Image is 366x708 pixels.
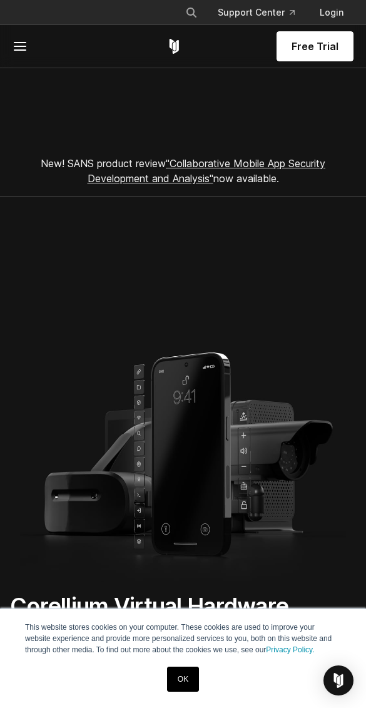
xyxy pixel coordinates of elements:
[310,1,353,24] a: Login
[180,1,203,24] button: Search
[277,31,353,61] a: Free Trial
[25,622,341,655] p: This website stores cookies on your computer. These cookies are used to improve your website expe...
[88,157,326,185] a: "Collaborative Mobile App Security Development and Analysis"
[323,665,353,695] div: Open Intercom Messenger
[41,157,325,185] span: New! SANS product review now available.
[208,1,305,24] a: Support Center
[20,338,346,582] img: Corellium_HomepageBanner_Mobile-Inline
[166,39,182,54] a: Corellium Home
[292,39,338,54] span: Free Trial
[167,667,199,692] a: OK
[10,592,356,620] h1: Corellium Virtual Hardware
[175,1,353,24] div: Navigation Menu
[266,645,314,654] a: Privacy Policy.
